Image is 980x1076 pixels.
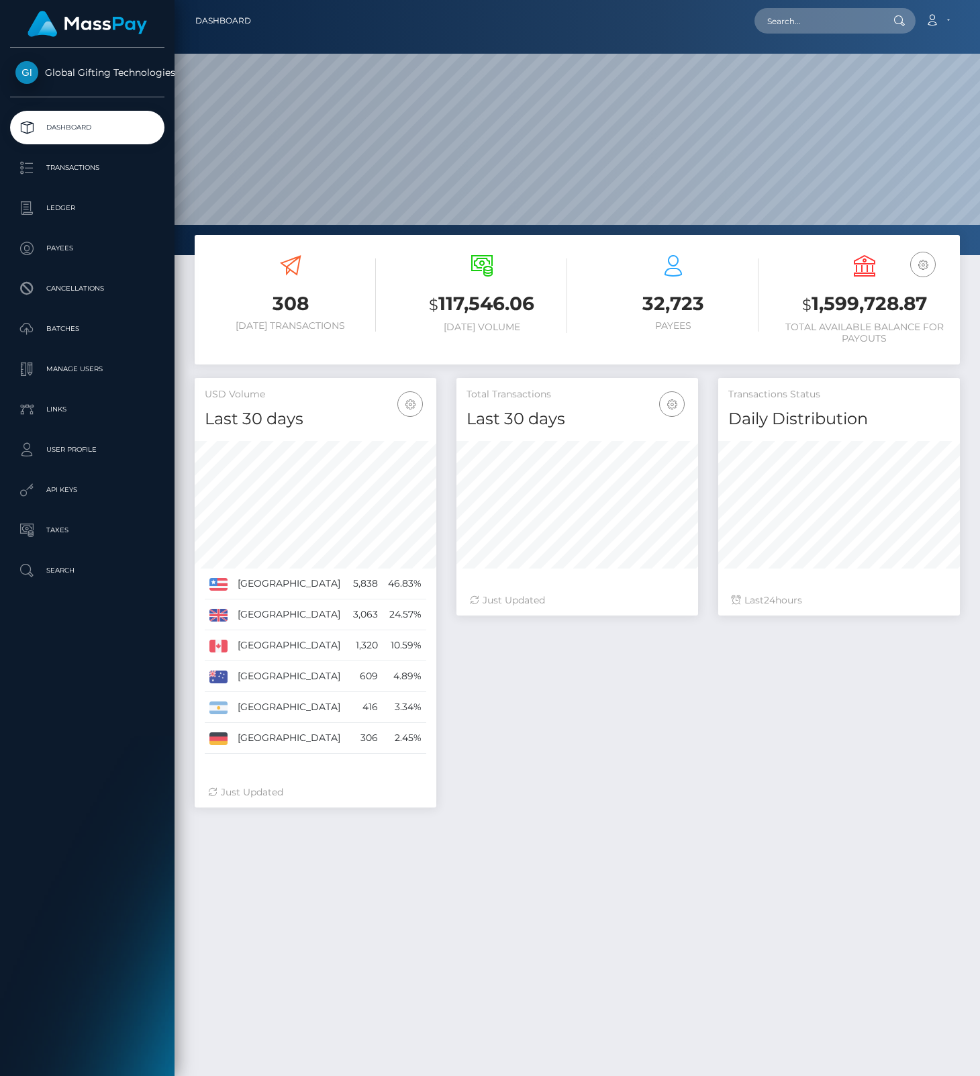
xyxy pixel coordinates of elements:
a: Payees [10,232,164,265]
div: Last hours [732,593,946,607]
h6: [DATE] Volume [396,322,567,333]
td: [GEOGRAPHIC_DATA] [233,692,348,723]
td: [GEOGRAPHIC_DATA] [233,723,348,754]
h4: Last 30 days [205,407,426,431]
p: User Profile [15,440,159,460]
td: 10.59% [383,630,426,661]
td: 24.57% [383,599,426,630]
td: 2.45% [383,723,426,754]
h5: Total Transactions [467,388,688,401]
span: 24 [764,594,775,606]
p: Manage Users [15,359,159,379]
span: Global Gifting Technologies Inc [10,66,164,79]
td: [GEOGRAPHIC_DATA] [233,661,348,692]
h3: 32,723 [587,291,758,317]
a: Dashboard [195,7,251,35]
img: CA.png [209,640,228,652]
a: Manage Users [10,352,164,386]
h5: USD Volume [205,388,426,401]
p: Payees [15,238,159,258]
td: 306 [347,723,382,754]
a: Transactions [10,151,164,185]
div: Just Updated [470,593,685,607]
small: $ [429,295,438,314]
h3: 308 [205,291,376,317]
img: Global Gifting Technologies Inc [15,61,38,84]
h6: Payees [587,320,758,332]
p: Dashboard [15,117,159,138]
a: Dashboard [10,111,164,144]
input: Search... [754,8,881,34]
h4: Daily Distribution [728,407,950,431]
img: US.png [209,578,228,590]
h4: Last 30 days [467,407,688,431]
small: $ [802,295,812,314]
td: [GEOGRAPHIC_DATA] [233,630,348,661]
a: Batches [10,312,164,346]
img: DE.png [209,732,228,744]
img: AR.png [209,701,228,714]
p: Ledger [15,198,159,218]
a: Ledger [10,191,164,225]
h5: Transactions Status [728,388,950,401]
td: [GEOGRAPHIC_DATA] [233,569,348,599]
a: API Keys [10,473,164,507]
td: 609 [347,661,382,692]
img: AU.png [209,671,228,683]
td: 4.89% [383,661,426,692]
p: Transactions [15,158,159,178]
a: Taxes [10,513,164,547]
p: API Keys [15,480,159,500]
td: [GEOGRAPHIC_DATA] [233,599,348,630]
a: Cancellations [10,272,164,305]
h6: [DATE] Transactions [205,320,376,332]
td: 3.34% [383,692,426,723]
p: Links [15,399,159,420]
td: 1,320 [347,630,382,661]
h3: 117,546.06 [396,291,567,318]
a: User Profile [10,433,164,467]
img: MassPay Logo [28,11,147,37]
div: Just Updated [208,785,423,799]
a: Search [10,554,164,587]
td: 46.83% [383,569,426,599]
p: Cancellations [15,279,159,299]
p: Taxes [15,520,159,540]
img: GB.png [209,609,228,621]
h6: Total Available Balance for Payouts [779,322,950,344]
p: Search [15,560,159,581]
td: 416 [347,692,382,723]
a: Links [10,393,164,426]
h3: 1,599,728.87 [779,291,950,318]
p: Batches [15,319,159,339]
td: 5,838 [347,569,382,599]
td: 3,063 [347,599,382,630]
